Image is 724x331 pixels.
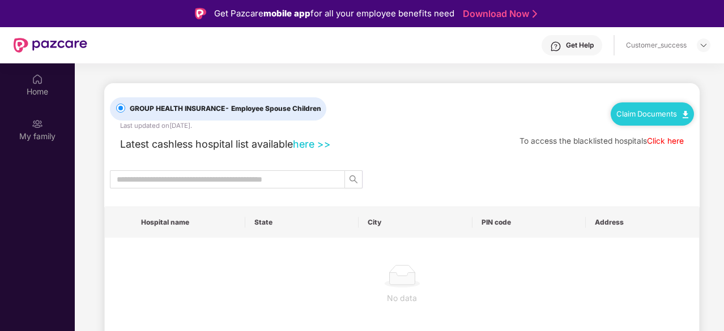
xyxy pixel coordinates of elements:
[120,121,192,131] div: Last updated on [DATE] .
[647,136,684,145] a: Click here
[125,104,326,114] span: GROUP HEALTH INSURANCE
[699,41,708,50] img: svg+xml;base64,PHN2ZyBpZD0iRHJvcGRvd24tMzJ4MzIiIHhtbG5zPSJodHRwOi8vd3d3LnczLm9yZy8yMDAwL3N2ZyIgd2...
[245,207,359,238] th: State
[263,8,310,19] strong: mobile app
[114,292,690,304] div: No data
[586,207,699,238] th: Address
[463,8,534,20] a: Download Now
[533,8,537,20] img: Stroke
[214,7,454,20] div: Get Pazcare for all your employee benefits need
[132,207,245,238] th: Hospital name
[683,111,688,118] img: svg+xml;base64,PHN2ZyB4bWxucz0iaHR0cDovL3d3dy53My5vcmcvMjAwMC9zdmciIHdpZHRoPSIxMC40IiBoZWlnaHQ9Ij...
[141,218,236,227] span: Hospital name
[32,118,43,130] img: svg+xml;base64,PHN2ZyB3aWR0aD0iMjAiIGhlaWdodD0iMjAiIHZpZXdCb3g9IjAgMCAyMCAyMCIgZmlsbD0ibm9uZSIgeG...
[359,207,472,238] th: City
[566,41,594,50] div: Get Help
[472,207,586,238] th: PIN code
[225,104,321,113] span: - Employee Spouse Children
[195,8,206,19] img: Logo
[595,218,690,227] span: Address
[293,138,331,150] a: here >>
[550,41,561,52] img: svg+xml;base64,PHN2ZyBpZD0iSGVscC0zMngzMiIgeG1sbnM9Imh0dHA6Ly93d3cudzMub3JnLzIwMDAvc3ZnIiB3aWR0aD...
[344,170,363,188] button: search
[616,109,688,118] a: Claim Documents
[120,138,293,150] span: Latest cashless hospital list available
[14,38,87,53] img: New Pazcare Logo
[519,136,647,145] span: To access the blacklisted hospitals
[32,74,43,85] img: svg+xml;base64,PHN2ZyBpZD0iSG9tZSIgeG1sbnM9Imh0dHA6Ly93d3cudzMub3JnLzIwMDAvc3ZnIiB3aWR0aD0iMjAiIG...
[345,175,362,184] span: search
[626,41,687,50] div: Customer_success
